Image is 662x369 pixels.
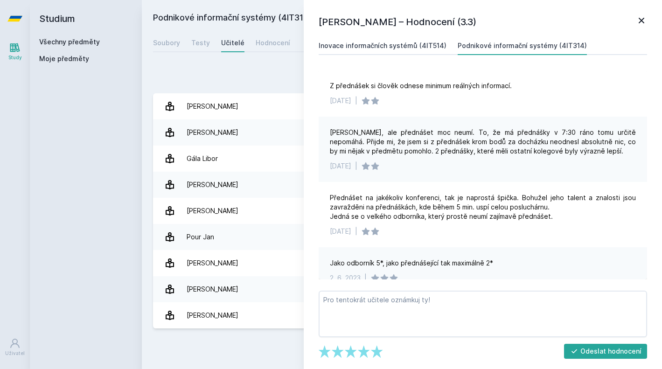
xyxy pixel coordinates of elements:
div: Jako odborník 5*, jako přednášející tak maximálně 2* [330,258,493,268]
div: Pour Jan [187,228,214,246]
div: Gála Libor [187,149,218,168]
a: Hodnocení [256,34,290,52]
div: Testy [191,38,210,48]
a: [PERSON_NAME] 2 hodnocení 5.0 [153,172,651,198]
a: Soubory [153,34,180,52]
a: Všechny předměty [39,38,100,46]
div: [PERSON_NAME], ale přednášet moc neumí. To, že má přednášky v 7:30 ráno tomu určitě nepomáhá. Při... [330,128,636,156]
a: [PERSON_NAME] 1 hodnocení 5.0 [153,276,651,302]
div: | [364,273,367,283]
div: Uživatel [5,350,25,357]
a: [PERSON_NAME] 1 hodnocení 5.0 [153,250,651,276]
div: Hodnocení [256,38,290,48]
a: Učitelé [221,34,244,52]
div: [PERSON_NAME] [187,202,238,220]
a: Testy [191,34,210,52]
a: [PERSON_NAME] 2 hodnocení 5.0 [153,119,651,146]
a: [PERSON_NAME] 9 hodnocení 4.7 [153,198,651,224]
div: [PERSON_NAME] [187,175,238,194]
div: Učitelé [221,38,244,48]
div: [PERSON_NAME] [187,254,238,272]
div: | [355,227,357,236]
a: Uživatel [2,333,28,362]
div: Z přednášek si člověk odnese minimum reálných informací. [330,81,512,91]
a: Pour Jan 5 hodnocení 4.6 [153,224,651,250]
div: [PERSON_NAME] [187,306,238,325]
div: Study [8,54,22,61]
div: Soubory [153,38,180,48]
div: [DATE] [330,227,351,236]
span: Moje předměty [39,54,89,63]
a: Gála Libor 22 hodnocení 4.5 [153,146,651,172]
div: [PERSON_NAME] [187,97,238,116]
div: Přednášet na jakékoliv konferenci, tak je naprostá špička. Bohužel jeho talent a znalosti jsou za... [330,193,636,221]
div: [PERSON_NAME] [187,280,238,299]
div: | [355,161,357,171]
div: [DATE] [330,96,351,105]
a: [PERSON_NAME] 8 hodnocení 3.3 [153,93,651,119]
div: [DATE] [330,161,351,171]
div: 2. 6. 2023 [330,273,361,283]
div: [PERSON_NAME] [187,123,238,142]
h2: Podnikové informační systémy (4IT314) [153,11,546,26]
a: [PERSON_NAME] 1 hodnocení 5.0 [153,302,651,328]
a: Study [2,37,28,66]
div: | [355,96,357,105]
